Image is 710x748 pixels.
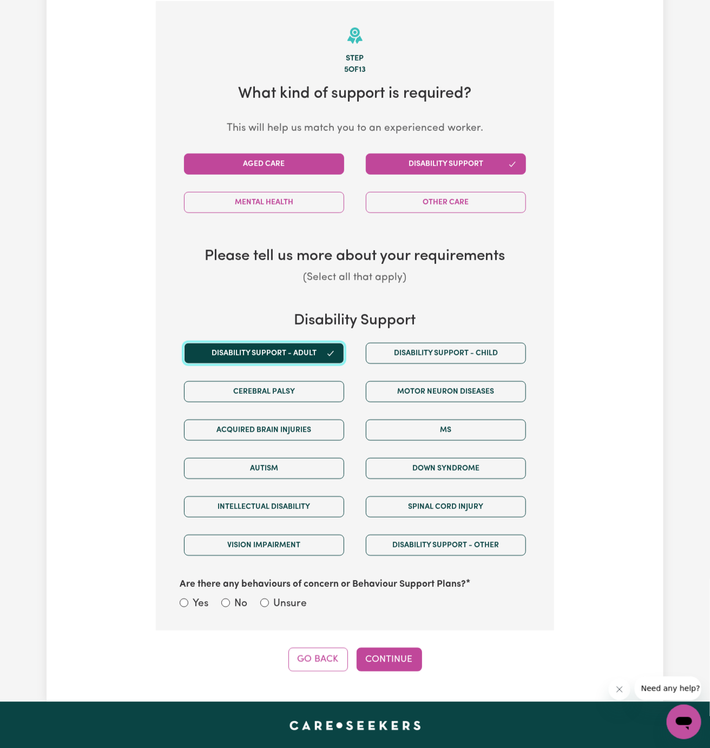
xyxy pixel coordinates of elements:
button: Down syndrome [366,458,526,479]
h3: Please tell us more about your requirements [173,248,537,266]
button: Vision impairment [184,535,344,556]
p: (Select all that apply) [173,270,537,286]
button: Mental Health [184,192,344,213]
p: This will help us match you to an experienced worker. [173,121,537,137]
button: Disability Support [366,154,526,175]
iframe: Message from company [635,677,701,700]
button: Intellectual Disability [184,497,344,518]
label: No [234,597,247,612]
label: Yes [193,597,208,612]
iframe: Close message [609,679,630,700]
button: Spinal cord injury [366,497,526,518]
iframe: Button to launch messaging window [667,705,701,739]
button: Cerebral Palsy [184,381,344,402]
button: Disability support - Other [366,535,526,556]
button: Aged Care [184,154,344,175]
a: Careseekers home page [290,721,421,730]
div: Step [173,53,537,65]
h3: Disability Support [173,312,537,330]
div: 5 of 13 [173,64,537,76]
h2: What kind of support is required? [173,85,537,104]
label: Unsure [273,597,307,612]
button: MS [366,420,526,441]
button: Autism [184,458,344,479]
label: Are there any behaviours of concern or Behaviour Support Plans? [180,578,466,592]
button: Motor Neuron Diseases [366,381,526,402]
button: Acquired Brain Injuries [184,420,344,441]
button: Disability support - Adult [184,343,344,364]
button: Disability support - Child [366,343,526,364]
button: Go Back [288,648,348,672]
button: Continue [357,648,422,672]
button: Other Care [366,192,526,213]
